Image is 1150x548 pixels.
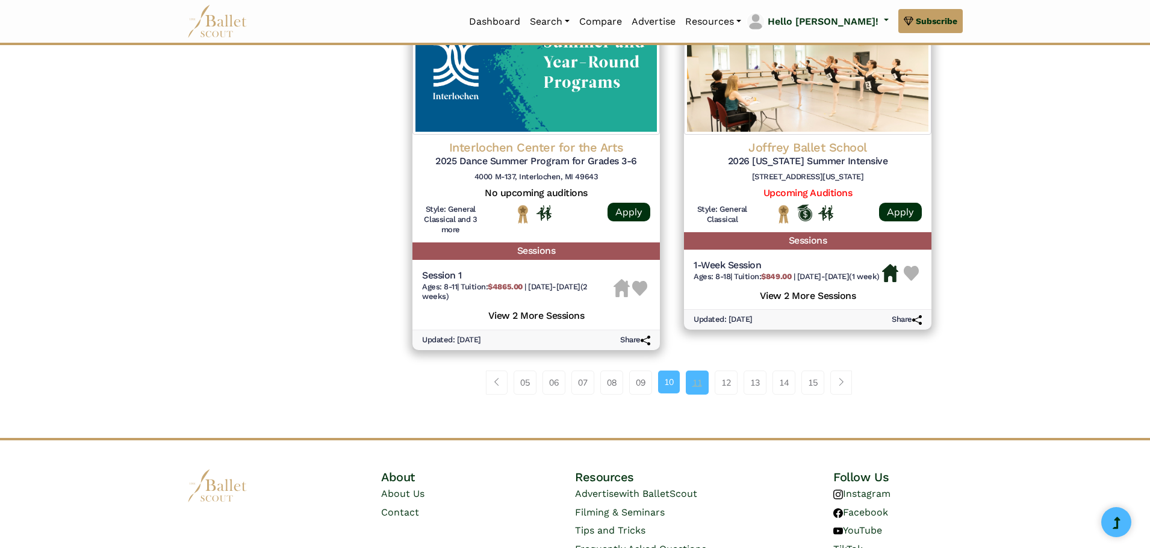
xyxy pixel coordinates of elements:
a: Compare [574,9,627,34]
a: 08 [600,371,623,395]
a: Dashboard [464,9,525,34]
span: [DATE]-[DATE] (2 weeks) [422,282,588,301]
h6: Style: General Classical and 3 more [422,205,479,235]
h5: 2026 [US_STATE] Summer Intensive [694,155,922,168]
h5: Session 1 [422,269,614,282]
span: Ages: 8-18 [694,272,730,281]
a: 10 [658,371,680,393]
img: gem.svg [904,14,913,28]
img: In Person [818,205,833,221]
img: In Person [536,205,552,221]
h5: Sessions [684,232,931,250]
h5: Sessions [412,242,660,260]
a: 15 [801,371,824,395]
h4: Resources [575,469,769,485]
h4: Joffrey Ballet School [694,140,922,155]
h4: Interlochen Center for the Arts [422,140,650,155]
a: 11 [686,371,709,395]
a: YouTube [833,525,882,536]
a: Instagram [833,488,890,499]
a: 13 [744,371,766,395]
img: National [776,205,791,223]
h6: [STREET_ADDRESS][US_STATE] [694,172,922,182]
img: profile picture [747,13,764,30]
img: Offers Scholarship [797,205,812,221]
a: Advertise [627,9,680,34]
a: About Us [381,488,424,499]
img: logo [187,469,247,502]
b: $849.00 [761,272,791,281]
span: Tuition: [734,272,793,281]
nav: Page navigation example [486,371,859,395]
span: [DATE]-[DATE] (1 week) [797,272,880,281]
img: facebook logo [833,508,843,518]
img: Housing Available [882,264,898,282]
a: Advertisewith BalletScout [575,488,697,499]
a: Facebook [833,506,888,518]
span: Subscribe [916,14,957,28]
img: youtube logo [833,526,843,536]
img: Housing Unavailable [614,279,630,297]
a: Resources [680,9,746,34]
img: Heart [904,266,919,281]
h6: Share [892,315,922,325]
a: Search [525,9,574,34]
a: 06 [542,371,565,395]
a: Upcoming Auditions [763,187,852,199]
img: National [515,205,530,223]
a: 05 [514,371,536,395]
a: 07 [571,371,594,395]
a: Filming & Seminars [575,506,665,518]
b: $4865.00 [488,282,522,291]
p: Hello [PERSON_NAME]! [768,14,878,29]
a: Contact [381,506,419,518]
h6: | | [694,272,880,282]
img: instagram logo [833,490,843,499]
h5: 2025 Dance Summer Program for Grades 3-6 [422,155,650,168]
h5: View 2 More Sessions [422,307,650,322]
img: Logo [412,14,660,135]
h5: View 2 More Sessions [694,287,922,303]
a: Apply [879,203,922,221]
h6: Share [620,335,650,345]
a: Subscribe [898,9,963,33]
h4: About [381,469,511,485]
h6: 4000 M-137, Interlochen, MI 49643 [422,172,650,182]
h6: | | [422,282,614,303]
a: 14 [772,371,795,395]
h6: Style: General Classical [694,205,751,225]
h5: 1-Week Session [694,259,880,272]
span: Tuition: [461,282,524,291]
a: Tips and Tricks [575,525,645,536]
a: profile picture Hello [PERSON_NAME]! [746,12,889,31]
span: with BalletScout [619,488,697,499]
a: Apply [608,203,650,221]
img: Heart [632,281,647,296]
h6: Updated: [DATE] [694,315,753,325]
a: 12 [715,371,738,395]
h5: No upcoming auditions [422,187,650,200]
a: 09 [629,371,652,395]
span: Ages: 8-11 [422,282,457,291]
img: Logo [684,14,931,135]
h4: Follow Us [833,469,963,485]
h6: Updated: [DATE] [422,335,481,345]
